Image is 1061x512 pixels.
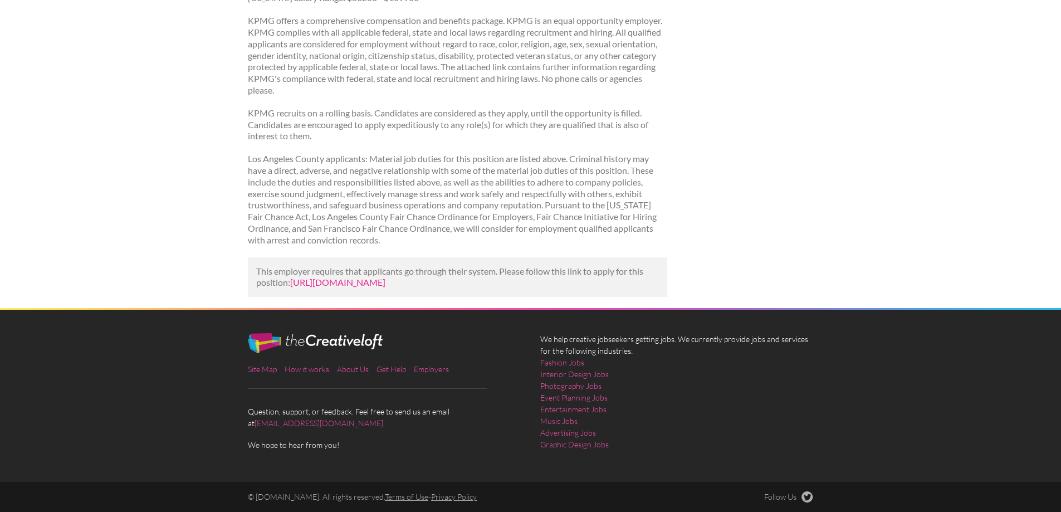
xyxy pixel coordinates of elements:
div: We help creative jobseekers getting jobs. We currently provide jobs and services for the followin... [531,333,823,459]
a: Photography Jobs [540,380,602,392]
a: Interior Design Jobs [540,368,609,380]
span: We hope to hear from you! [248,439,521,451]
a: About Us [337,364,369,374]
div: Question, support, or feedback. Feel free to send us an email at [238,333,531,451]
p: Los Angeles County applicants: Material job duties for this position are listed above. Criminal h... [248,153,667,246]
a: Employers [414,364,449,374]
a: Get Help [377,364,406,374]
a: [EMAIL_ADDRESS][DOMAIN_NAME] [255,418,383,428]
a: Site Map [248,364,277,374]
p: KPMG offers a comprehensive compensation and benefits package. KPMG is an equal opportunity emplo... [248,15,667,96]
a: Terms of Use [385,492,428,501]
a: Advertising Jobs [540,427,596,438]
img: The Creative Loft [248,333,383,353]
div: © [DOMAIN_NAME]. All rights reserved. - [238,491,677,503]
a: Entertainment Jobs [540,403,607,415]
a: Privacy Policy [431,492,477,501]
p: KPMG recruits on a rolling basis. Candidates are considered as they apply, until the opportunity ... [248,108,667,142]
a: How it works [285,364,329,374]
a: Event Planning Jobs [540,392,608,403]
a: Fashion Jobs [540,357,584,368]
a: Graphic Design Jobs [540,438,609,450]
p: This employer requires that applicants go through their system. Please follow this link to apply ... [256,266,659,289]
a: [URL][DOMAIN_NAME] [290,277,385,287]
a: Follow Us [764,491,813,503]
a: Music Jobs [540,415,578,427]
